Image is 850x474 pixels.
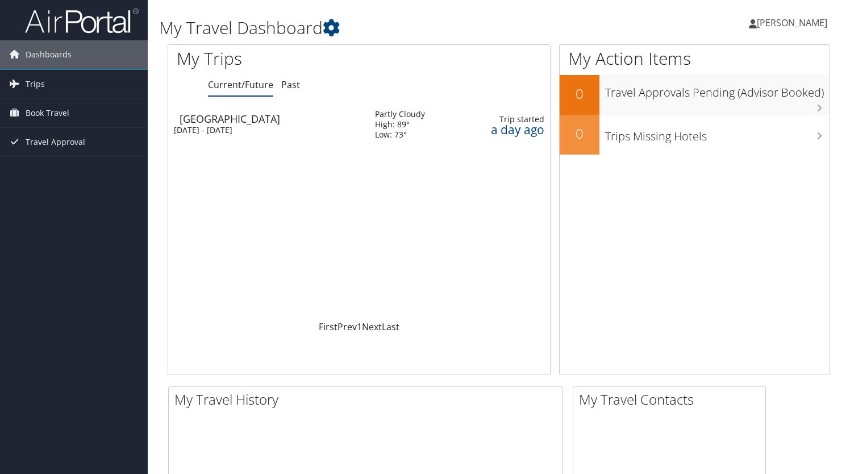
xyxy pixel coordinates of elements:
h2: 0 [560,124,599,143]
h1: My Travel Dashboard [159,16,612,40]
div: [GEOGRAPHIC_DATA] [180,114,364,124]
div: High: 89° [375,119,425,130]
a: 0Travel Approvals Pending (Advisor Booked) [560,75,830,115]
a: Prev [338,321,357,333]
div: a day ago [471,124,544,135]
h3: Travel Approvals Pending (Advisor Booked) [605,79,830,101]
div: [DATE] - [DATE] [174,125,358,135]
a: [PERSON_NAME] [749,6,839,40]
a: Next [362,321,382,333]
h1: My Trips [177,47,382,70]
h2: My Travel Contacts [579,390,765,409]
a: Past [281,78,300,91]
a: First [319,321,338,333]
h2: My Travel History [174,390,562,409]
h2: 0 [560,84,599,103]
h1: My Action Items [560,47,830,70]
span: Travel Approval [26,128,85,156]
span: Dashboards [26,40,72,69]
div: Trip started [471,114,544,124]
span: Book Travel [26,99,69,127]
img: airportal-logo.png [25,7,139,34]
div: Low: 73° [375,130,425,140]
h3: Trips Missing Hotels [605,123,830,144]
a: Current/Future [208,78,273,91]
span: [PERSON_NAME] [757,16,827,29]
a: Last [382,321,399,333]
span: Trips [26,70,45,98]
a: 0Trips Missing Hotels [560,115,830,155]
div: Partly Cloudy [375,109,425,119]
a: 1 [357,321,362,333]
